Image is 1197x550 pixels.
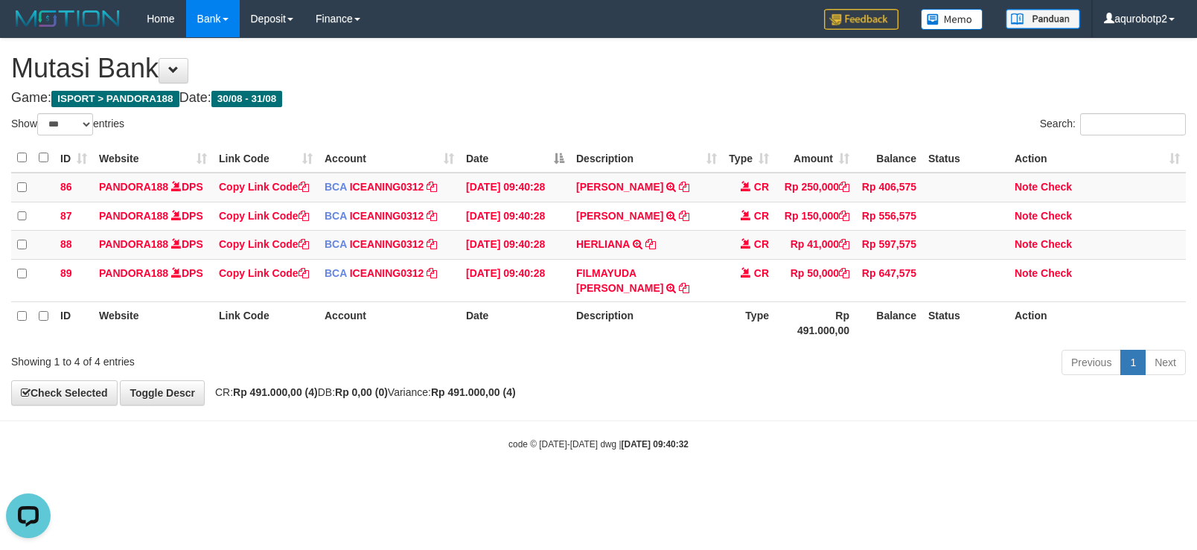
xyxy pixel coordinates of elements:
a: Copy HERLIANA to clipboard [645,238,656,250]
a: Copy HEDI HENDRIANA to clipboard [679,181,689,193]
a: Note [1015,181,1038,193]
select: Showentries [37,113,93,135]
a: Next [1145,350,1186,375]
span: BCA [325,267,347,279]
a: PANDORA188 [99,238,168,250]
span: ISPORT > PANDORA188 [51,91,179,107]
a: Copy Link Code [219,267,309,279]
th: Balance [855,302,922,345]
td: Rp 556,575 [855,202,922,231]
a: Check [1041,210,1072,222]
a: Copy Rp 41,000 to clipboard [839,238,849,250]
th: Balance [855,144,922,173]
button: Open LiveChat chat widget [6,6,51,51]
img: panduan.png [1006,9,1080,29]
th: Rp 491.000,00 [775,302,855,345]
a: 1 [1120,350,1146,375]
th: Type: activate to sort column ascending [723,144,775,173]
th: Action: activate to sort column ascending [1009,144,1186,173]
a: ICEANING0312 [350,210,424,222]
th: Link Code [213,302,319,345]
span: 87 [60,210,72,222]
td: Rp 50,000 [775,260,855,302]
div: Showing 1 to 4 of 4 entries [11,348,488,369]
a: [PERSON_NAME] [576,181,663,193]
a: Copy ICEANING0312 to clipboard [427,267,437,279]
img: Button%20Memo.svg [921,9,983,30]
a: HERLIANA [576,238,630,250]
td: Rp 597,575 [855,231,922,260]
a: Copy Rp 250,000 to clipboard [839,181,849,193]
th: Website [93,302,213,345]
span: CR: DB: Variance: [208,386,516,398]
a: FILMAYUDA [PERSON_NAME] [576,267,663,294]
strong: Rp 491.000,00 (4) [233,386,318,398]
a: Check [1041,267,1072,279]
strong: [DATE] 09:40:32 [622,439,689,450]
a: PANDORA188 [99,210,168,222]
td: Rp 41,000 [775,231,855,260]
td: Rp 250,000 [775,173,855,202]
a: Check [1041,238,1072,250]
span: CR [754,267,769,279]
a: Note [1015,210,1038,222]
a: Copy Link Code [219,238,309,250]
td: [DATE] 09:40:28 [460,202,570,231]
small: code © [DATE]-[DATE] dwg | [508,439,689,450]
a: Check Selected [11,380,118,406]
td: DPS [93,260,213,302]
span: 86 [60,181,72,193]
th: Amount: activate to sort column ascending [775,144,855,173]
th: Status [922,144,1009,173]
strong: Rp 491.000,00 (4) [431,386,516,398]
a: Copy ICEANING0312 to clipboard [427,238,437,250]
img: MOTION_logo.png [11,7,124,30]
a: Copy Link Code [219,181,309,193]
th: Description [570,302,723,345]
a: Copy Rp 50,000 to clipboard [839,267,849,279]
th: Date [460,302,570,345]
td: [DATE] 09:40:28 [460,260,570,302]
a: ICEANING0312 [350,267,424,279]
td: Rp 406,575 [855,173,922,202]
a: Previous [1062,350,1121,375]
th: Description: activate to sort column ascending [570,144,723,173]
a: Copy Link Code [219,210,309,222]
th: Link Code: activate to sort column ascending [213,144,319,173]
th: Website: activate to sort column ascending [93,144,213,173]
label: Show entries [11,113,124,135]
span: 30/08 - 31/08 [211,91,283,107]
img: Feedback.jpg [824,9,898,30]
span: CR [754,181,769,193]
span: 89 [60,267,72,279]
a: Toggle Descr [120,380,205,406]
th: ID [54,302,93,345]
a: Note [1015,267,1038,279]
td: [DATE] 09:40:28 [460,173,570,202]
a: Copy ICEANING0312 to clipboard [427,210,437,222]
a: ICEANING0312 [350,238,424,250]
a: [PERSON_NAME] [576,210,663,222]
th: ID: activate to sort column ascending [54,144,93,173]
a: Copy FILMAYUDA BUDI ANS to clipboard [679,282,689,294]
a: Copy ICEANING0312 to clipboard [427,181,437,193]
a: Check [1041,181,1072,193]
td: DPS [93,173,213,202]
strong: Rp 0,00 (0) [335,386,388,398]
td: DPS [93,202,213,231]
td: [DATE] 09:40:28 [460,231,570,260]
h4: Game: Date: [11,91,1186,106]
a: Copy NYOMAN BUDIASA to clipboard [679,210,689,222]
span: BCA [325,181,347,193]
td: Rp 647,575 [855,260,922,302]
th: Status [922,302,1009,345]
h1: Mutasi Bank [11,54,1186,83]
a: Note [1015,238,1038,250]
label: Search: [1040,113,1186,135]
span: BCA [325,238,347,250]
th: Account: activate to sort column ascending [319,144,460,173]
span: BCA [325,210,347,222]
input: Search: [1080,113,1186,135]
span: 88 [60,238,72,250]
span: CR [754,210,769,222]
